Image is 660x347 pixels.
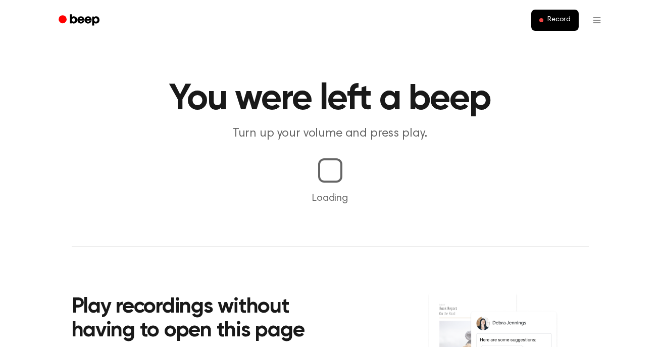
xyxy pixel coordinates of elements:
[72,81,589,117] h1: You were left a beep
[52,11,109,30] a: Beep
[531,10,578,31] button: Record
[136,125,524,142] p: Turn up your volume and press play.
[12,191,648,206] p: Loading
[72,295,344,343] h2: Play recordings without having to open this page
[585,8,609,32] button: Open menu
[547,16,570,25] span: Record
